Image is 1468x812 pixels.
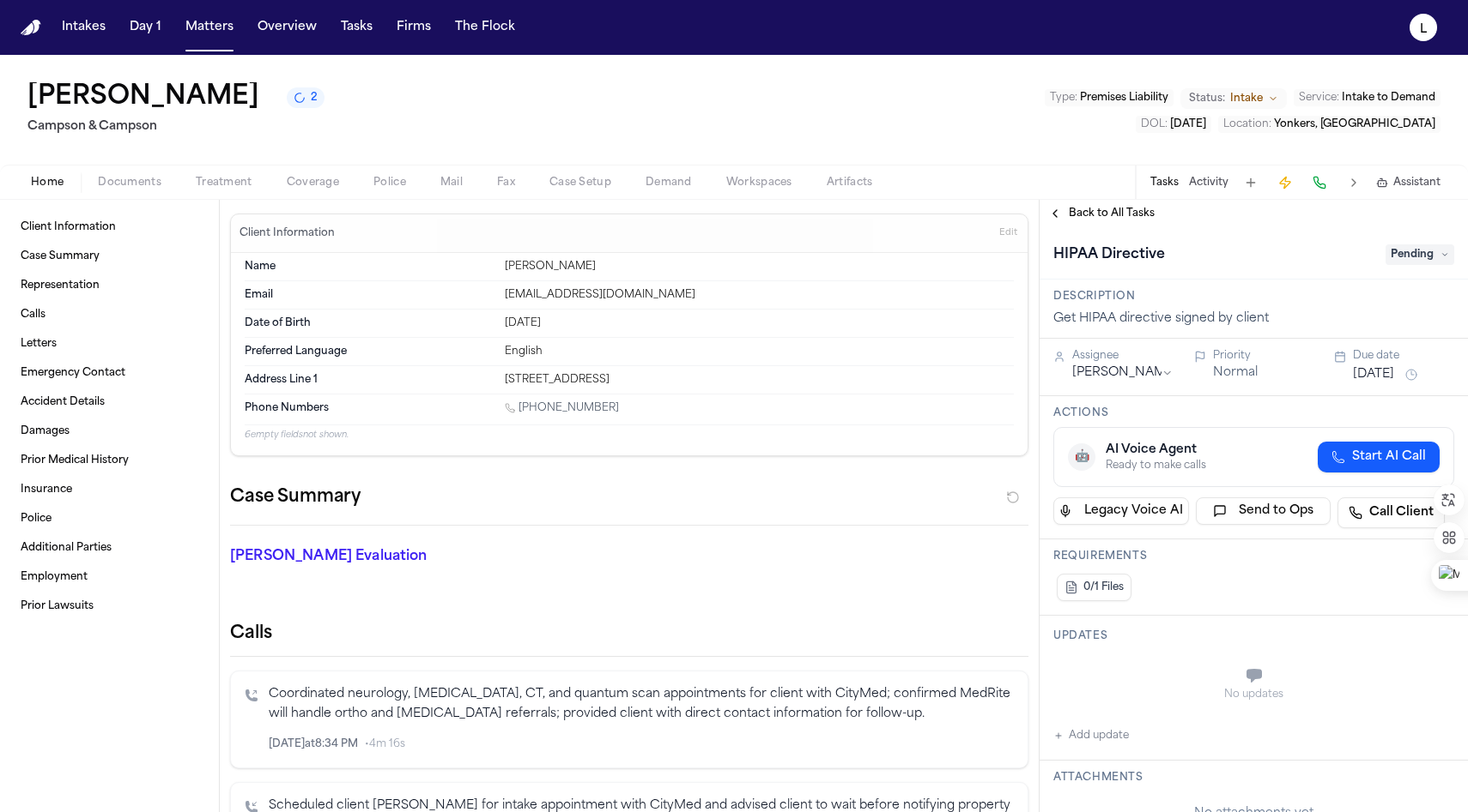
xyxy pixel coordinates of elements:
div: Assignee [1072,349,1174,363]
h3: Requirements [1053,550,1454,563]
h1: [PERSON_NAME] [27,82,259,113]
dt: Preferred Language [245,345,494,358]
button: Add Task [1239,171,1263,195]
button: Send to Ops [1196,497,1332,525]
span: Start AI Call [1352,448,1426,466]
span: 2 [311,91,318,105]
h3: Client Information [236,226,338,240]
span: Police [373,176,406,189]
a: Insurance [14,476,205,503]
button: The Flock [448,12,522,43]
span: [DATE] [1170,119,1206,129]
h3: Updates [1053,629,1454,643]
div: Ready to make calls [1106,459,1206,472]
span: Documents [98,176,161,189]
a: Call Client [1338,497,1445,528]
span: Home [31,176,64,189]
span: [DATE] at 8:34 PM [269,737,358,751]
span: Back to All Tasks [1069,207,1155,220]
h2: Campson & Campson [27,117,325,137]
span: Treatment [196,176,252,189]
span: Location : [1223,119,1271,129]
button: [DATE] [1353,366,1394,383]
button: 2 active tasks [287,87,325,108]
button: Edit DOL: 2025-08-27 [1136,116,1211,133]
button: Normal [1213,364,1258,382]
button: Start AI Call [1318,442,1440,472]
div: [STREET_ADDRESS] [505,373,1014,387]
span: Premises Liability [1080,93,1168,103]
span: Status: [1189,92,1225,105]
a: Calls [14,301,205,328]
a: Client Information [14,214,205,241]
span: Case Setup [549,176,611,189]
a: Prior Lawsuits [14,592,205,620]
span: Fax [497,176,515,189]
span: Intake [1230,92,1263,105]
a: Home [21,20,41,36]
button: Tasks [334,12,379,43]
a: Emergency Contact [14,359,205,387]
p: Coordinated neurology, [MEDICAL_DATA], CT, and quantum scan appointments for client with CityMed;... [269,685,1014,725]
span: Edit [999,227,1017,239]
button: Intakes [55,12,112,43]
p: 6 empty fields not shown. [245,429,1014,442]
span: Artifacts [827,176,873,189]
button: Back to All Tasks [1040,207,1163,220]
button: Assistant [1376,176,1441,189]
span: Phone Numbers [245,401,329,415]
a: Day 1 [123,12,168,43]
button: 0/1 Files [1057,574,1131,601]
button: Firms [390,12,438,43]
span: Assistant [1393,176,1441,189]
img: Finch Logo [21,20,41,36]
button: Overview [251,12,324,43]
h3: Description [1053,290,1454,304]
a: Representation [14,272,205,299]
div: [EMAIL_ADDRESS][DOMAIN_NAME] [505,288,1014,302]
button: Matters [179,12,240,43]
p: [PERSON_NAME] Evaluation [230,546,482,567]
span: 0/1 Files [1083,580,1124,594]
a: Additional Parties [14,534,205,562]
button: Tasks [1150,176,1179,189]
span: Intake to Demand [1342,93,1435,103]
button: Activity [1189,176,1228,189]
span: Service : [1299,93,1339,103]
button: Edit Location: Yonkers, NY [1218,116,1441,133]
span: Workspaces [726,176,792,189]
button: Create Immediate Task [1273,171,1297,195]
dt: Name [245,260,494,274]
span: Mail [440,176,463,189]
a: Employment [14,563,205,591]
h2: Case Summary [230,484,361,511]
a: Damages [14,418,205,445]
a: Letters [14,330,205,358]
a: Prior Medical History [14,447,205,474]
button: Legacy Voice AI [1053,497,1189,525]
span: Yonkers, [GEOGRAPHIC_DATA] [1274,119,1435,129]
span: • 4m 16s [365,737,405,751]
dt: Address Line 1 [245,373,494,387]
a: Accident Details [14,388,205,416]
h3: Actions [1053,406,1454,420]
h1: HIPAA Directive [1046,241,1172,268]
div: No updates [1053,688,1454,701]
h3: Attachments [1053,771,1454,785]
div: [DATE] [505,316,1014,330]
h2: Calls [230,622,1028,646]
button: Change status from Intake [1180,88,1287,109]
button: Edit Type: Premises Liability [1045,89,1174,106]
span: Coverage [287,176,339,189]
a: Police [14,505,205,532]
span: Demand [646,176,692,189]
button: Edit matter name [27,82,259,113]
a: Call 1 (929) 393-5877 [505,401,619,415]
div: [PERSON_NAME] [505,260,1014,274]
